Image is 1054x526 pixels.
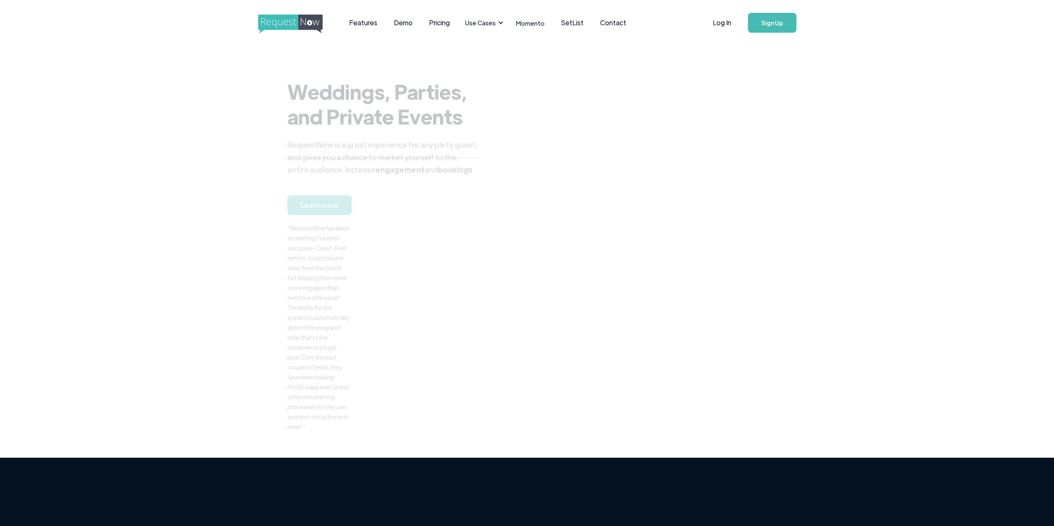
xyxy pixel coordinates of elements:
[287,438,350,458] div: - [PERSON_NAME] Owner,
[580,79,726,411] iframe: Overview by DJ ReRe
[258,14,338,34] img: requestnow logo
[553,10,592,36] a: SetList
[748,13,796,33] a: Sign Up
[460,10,506,36] div: Use Cases
[704,8,740,37] a: Log In
[508,11,553,35] a: Momento
[287,79,467,129] strong: Weddings, Parties, and Private Events
[421,10,458,36] a: Pricing
[287,203,350,432] div: "RequestNow has been something I've been using pre-Covid. Even before, to get people away form th...
[465,18,496,27] div: Use Cases
[287,195,352,215] a: Learn more
[341,10,386,36] a: Features
[438,165,473,174] strong: bookings
[386,10,421,36] a: Demo
[592,10,634,36] a: Contact
[287,139,478,176] div: RequestNow is a great experience for any party guest, and gives you a chance to market yourself t...
[375,165,424,174] strong: engagement
[258,14,320,31] a: home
